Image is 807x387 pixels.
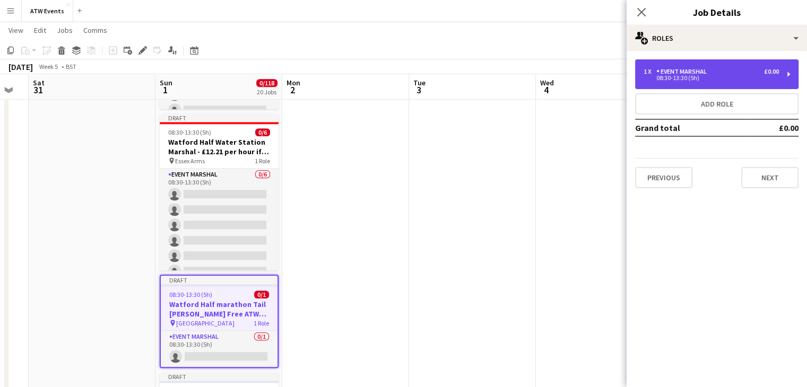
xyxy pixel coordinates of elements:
button: ATW Events [22,1,73,21]
span: Tue [413,78,426,87]
span: 08:30-13:30 (5h) [168,128,211,136]
button: Next [741,167,799,188]
app-card-role: Event Marshal0/108:30-13:30 (5h) [161,331,277,367]
button: Previous [635,167,692,188]
span: Sun [160,78,172,87]
div: Draft [160,113,279,122]
a: Jobs [53,23,77,37]
h3: Watford Half Water Station Marshal - £12.21 per hour if over 21 [160,137,279,156]
span: 0/6 [255,128,270,136]
div: Draft [160,372,279,381]
span: Comms [83,25,107,35]
span: Week 5 [35,63,62,71]
button: Add role [635,93,799,115]
div: 08:30-13:30 (5h) [644,75,779,81]
span: 31 [31,84,45,96]
div: BST [66,63,76,71]
div: 20 Jobs [257,88,277,96]
span: Edit [34,25,46,35]
a: View [4,23,28,37]
span: 4 [539,84,554,96]
span: 1 Role [254,319,269,327]
div: Draft [161,276,277,284]
span: Mon [287,78,300,87]
span: 0/1 [254,291,269,298]
span: 1 [158,84,172,96]
div: £0.00 [764,68,779,75]
td: Grand total [635,119,748,136]
div: [DATE] [8,61,33,72]
a: Comms [79,23,111,37]
span: 2 [285,84,300,96]
span: Sat [33,78,45,87]
h3: Watford Half marathon Tail [PERSON_NAME] Free ATW RACE [161,300,277,319]
span: Essex Arms [175,157,205,165]
a: Edit [30,23,50,37]
span: [GEOGRAPHIC_DATA] [176,319,235,327]
app-job-card: Draft08:30-13:30 (5h)0/6Watford Half Water Station Marshal - £12.21 per hour if over 21 Essex Arm... [160,113,279,270]
span: 3 [412,84,426,96]
span: 08:30-13:30 (5h) [169,291,212,298]
span: 1 Role [255,157,270,165]
span: Wed [540,78,554,87]
app-job-card: Draft08:30-13:30 (5h)0/1Watford Half marathon Tail [PERSON_NAME] Free ATW RACE [GEOGRAPHIC_DATA]1... [160,275,279,368]
app-card-role: Event Marshal0/608:30-13:30 (5h) [160,169,279,282]
div: Roles [627,25,807,51]
span: Jobs [57,25,73,35]
div: 1 x [644,68,656,75]
td: £0.00 [748,119,799,136]
span: 0/118 [256,79,277,87]
span: View [8,25,23,35]
h3: Job Details [627,5,807,19]
div: Event Marshal [656,68,711,75]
